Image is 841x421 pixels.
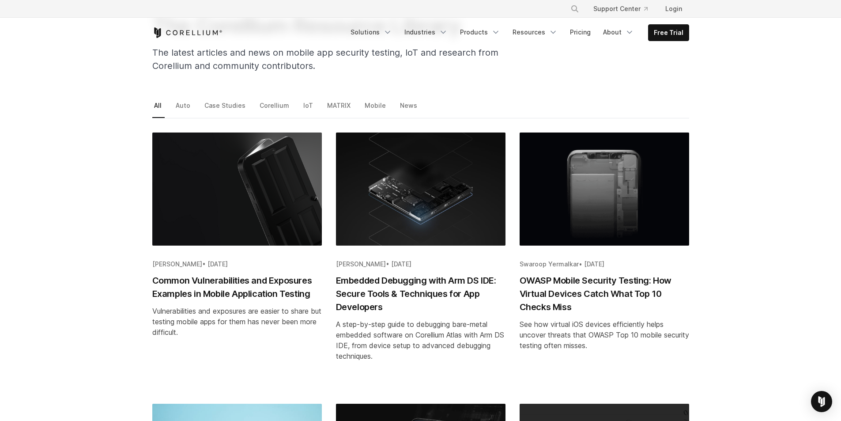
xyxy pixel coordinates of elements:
div: • [520,260,689,269]
div: • [336,260,505,269]
a: Support Center [586,1,655,17]
span: [DATE] [584,260,604,268]
a: All [152,99,165,118]
div: Navigation Menu [345,24,689,41]
a: Corellium Home [152,27,223,38]
a: IoT [302,99,316,118]
div: Open Intercom Messenger [811,391,832,412]
span: [PERSON_NAME] [336,260,386,268]
span: [DATE] [391,260,411,268]
a: Industries [399,24,453,40]
a: Free Trial [649,25,689,41]
a: Auto [174,99,193,118]
div: Vulnerabilities and exposures are easier to share but testing mobile apps for them has never been... [152,306,322,338]
span: [DATE] [207,260,228,268]
a: Corellium [258,99,292,118]
a: Blog post summary: OWASP Mobile Security Testing: How Virtual Devices Catch What Top 10 Checks Miss [520,133,689,390]
a: MATRIX [325,99,354,118]
a: Solutions [345,24,397,40]
div: A step-by-step guide to debugging bare-metal embedded software on Corellium Atlas with Arm DS IDE... [336,319,505,361]
a: Pricing [565,24,596,40]
img: OWASP Mobile Security Testing: How Virtual Devices Catch What Top 10 Checks Miss [520,133,689,246]
button: Search [567,1,583,17]
a: Case Studies [203,99,249,118]
img: Common Vulnerabilities and Exposures Examples in Mobile Application Testing [152,133,322,246]
a: Products [455,24,505,40]
span: [PERSON_NAME] [152,260,202,268]
a: About [598,24,639,40]
a: Resources [507,24,563,40]
h2: OWASP Mobile Security Testing: How Virtual Devices Catch What Top 10 Checks Miss [520,274,689,314]
div: See how virtual iOS devices efficiently helps uncover threats that OWASP Top 10 mobile security t... [520,319,689,351]
h2: Embedded Debugging with Arm DS IDE: Secure Tools & Techniques for App Developers [336,274,505,314]
div: Navigation Menu [560,1,689,17]
a: News [398,99,420,118]
h2: Common Vulnerabilities and Exposures Examples in Mobile Application Testing [152,274,322,300]
img: Embedded Debugging with Arm DS IDE: Secure Tools & Techniques for App Developers [336,133,505,246]
span: Swaroop Yermalkar [520,260,579,268]
a: Blog post summary: Embedded Debugging with Arm DS IDE: Secure Tools & Techniques for App Developers [336,133,505,390]
a: Blog post summary: Common Vulnerabilities and Exposures Examples in Mobile Application Testing [152,133,322,390]
div: • [152,260,322,269]
a: Login [658,1,689,17]
a: Mobile [363,99,389,118]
